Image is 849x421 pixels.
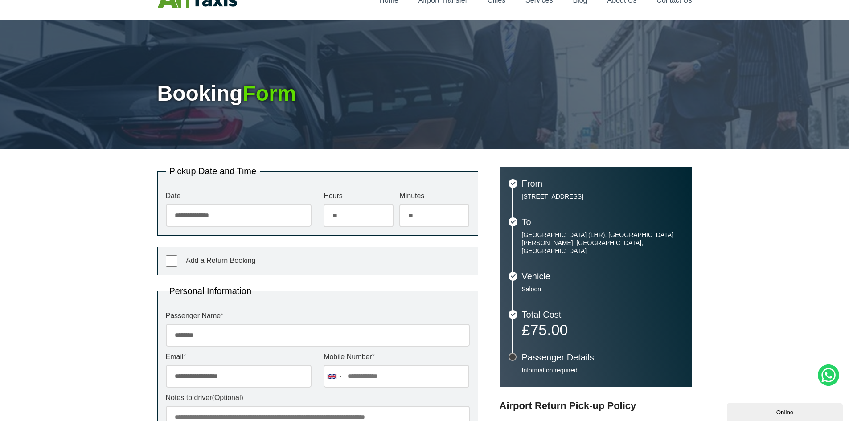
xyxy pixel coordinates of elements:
[212,394,243,401] span: (Optional)
[166,167,260,176] legend: Pickup Date and Time
[727,401,845,421] iframe: chat widget
[166,286,255,295] legend: Personal Information
[166,312,470,319] label: Passenger Name
[399,192,469,200] label: Minutes
[522,323,683,336] p: £
[242,82,296,105] span: Form
[522,272,683,281] h3: Vehicle
[530,321,568,338] span: 75.00
[522,192,683,200] p: [STREET_ADDRESS]
[500,400,692,412] h3: Airport Return Pick-up Policy
[186,257,256,264] span: Add a Return Booking
[522,353,683,362] h3: Passenger Details
[324,365,345,387] div: United Kingdom: +44
[522,231,683,255] p: [GEOGRAPHIC_DATA] (LHR), [GEOGRAPHIC_DATA][PERSON_NAME], [GEOGRAPHIC_DATA], [GEOGRAPHIC_DATA]
[157,83,692,104] h1: Booking
[522,310,683,319] h3: Total Cost
[166,394,470,401] label: Notes to driver
[166,192,312,200] label: Date
[166,255,177,267] input: Add a Return Booking
[522,285,683,293] p: Saloon
[522,366,683,374] p: Information required
[324,192,394,200] label: Hours
[166,353,312,360] label: Email
[324,353,469,360] label: Mobile Number
[522,217,683,226] h3: To
[522,179,683,188] h3: From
